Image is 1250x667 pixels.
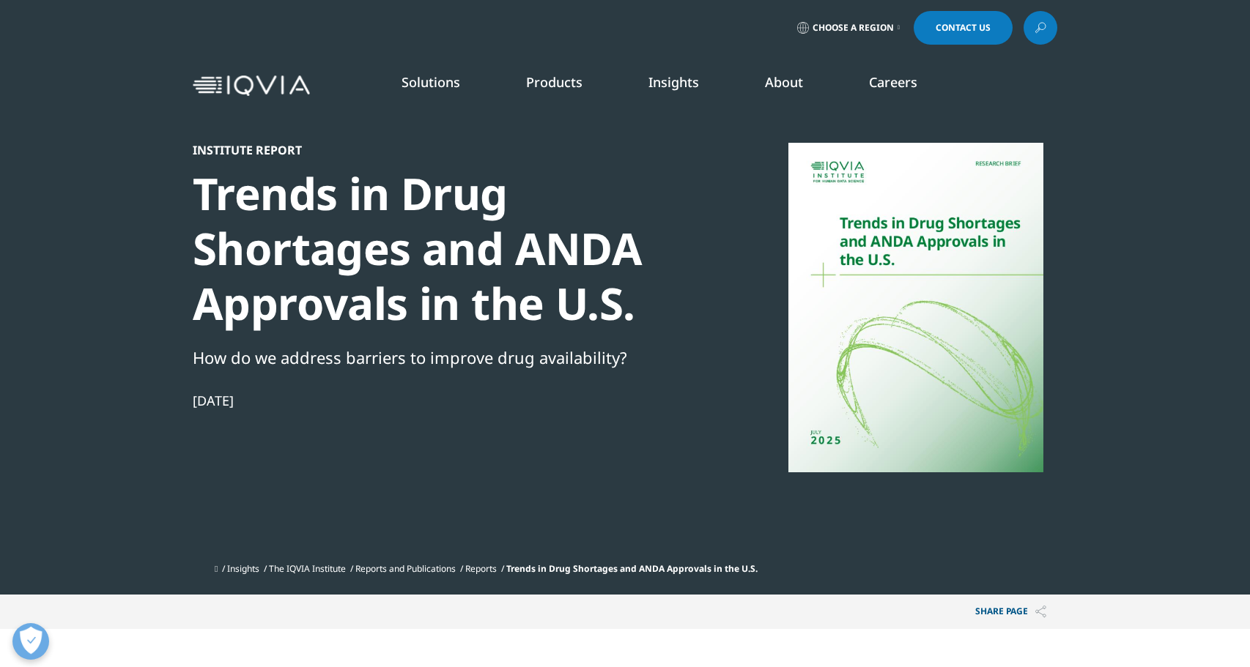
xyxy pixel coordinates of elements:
button: Share PAGEShare PAGE [964,595,1057,629]
a: About [765,73,803,91]
a: Insights [648,73,699,91]
a: Insights [227,562,259,575]
p: Share PAGE [964,595,1057,629]
button: Open Preferences [12,623,49,660]
div: How do we address barriers to improve drug availability? [193,345,695,370]
a: The IQVIA Institute [269,562,346,575]
a: Products [526,73,583,91]
span: Trends in Drug Shortages and ANDA Approvals in the U.S. [506,562,758,575]
span: Contact Us [936,23,991,32]
div: Institute Report [193,143,695,157]
a: Careers [869,73,917,91]
nav: Primary [316,51,1057,120]
img: IQVIA Healthcare Information Technology and Pharma Clinical Research Company [193,75,310,97]
div: Trends in Drug Shortages and ANDA Approvals in the U.S. [193,166,695,331]
img: Share PAGE [1035,605,1046,618]
span: Choose a Region [813,22,894,34]
a: Reports [465,562,497,575]
div: [DATE] [193,392,695,409]
a: Reports and Publications [355,562,456,575]
a: Solutions [402,73,460,91]
a: Contact Us [914,11,1013,45]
